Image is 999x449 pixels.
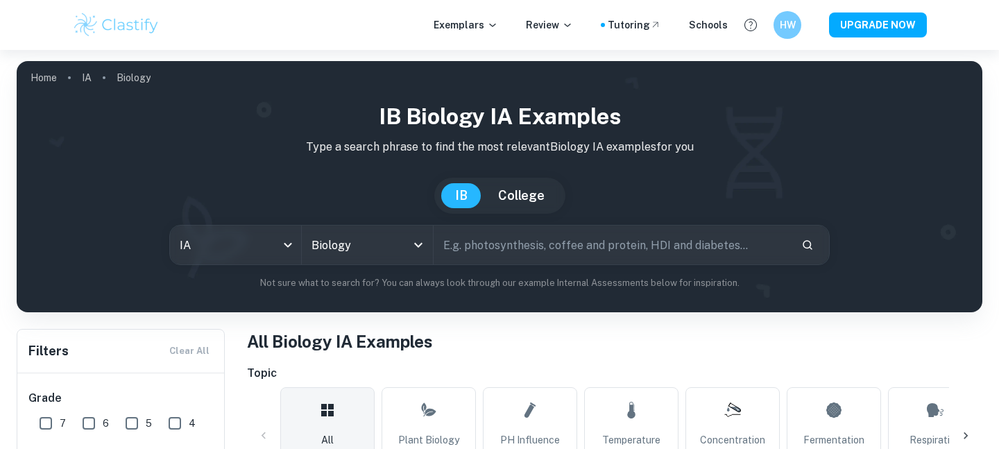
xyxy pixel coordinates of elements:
[28,390,214,407] h6: Grade
[500,432,560,448] span: pH Influence
[28,139,971,155] p: Type a search phrase to find the most relevant Biology IA examples for you
[409,235,428,255] button: Open
[17,61,982,312] img: profile cover
[398,432,459,448] span: Plant Biology
[796,233,819,257] button: Search
[170,226,301,264] div: IA
[602,432,660,448] span: Temperature
[321,432,334,448] span: All
[189,416,196,431] span: 4
[829,12,927,37] button: UPGRADE NOW
[247,329,982,354] h1: All Biology IA Examples
[72,11,160,39] img: Clastify logo
[803,432,864,448] span: Fermentation
[910,432,961,448] span: Respiration
[117,70,151,85] p: Biology
[60,416,66,431] span: 7
[146,416,152,431] span: 5
[484,183,558,208] button: College
[441,183,481,208] button: IB
[608,17,661,33] a: Tutoring
[526,17,573,33] p: Review
[434,226,790,264] input: E.g. photosynthesis, coffee and protein, HDI and diabetes...
[689,17,728,33] a: Schools
[700,432,765,448] span: Concentration
[247,365,982,382] h6: Topic
[739,13,762,37] button: Help and Feedback
[780,17,796,33] h6: HW
[82,68,92,87] a: IA
[434,17,498,33] p: Exemplars
[774,11,801,39] button: HW
[103,416,109,431] span: 6
[28,100,971,133] h1: IB Biology IA examples
[28,341,69,361] h6: Filters
[31,68,57,87] a: Home
[28,276,971,290] p: Not sure what to search for? You can always look through our example Internal Assessments below f...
